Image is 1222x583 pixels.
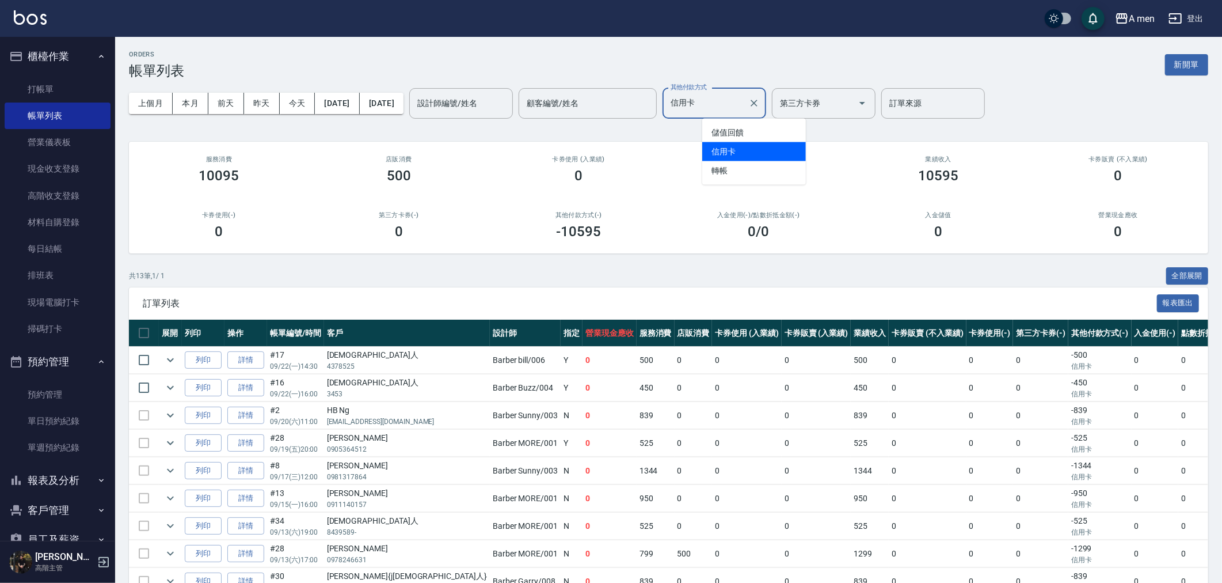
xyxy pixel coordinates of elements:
div: [PERSON_NAME] [327,543,487,555]
h2: 入金儲值 [862,211,1015,219]
td: 0 [782,347,851,374]
button: [DATE] [315,93,359,114]
a: 詳情 [227,545,264,563]
p: 信用卡 [1071,527,1129,537]
button: expand row [162,351,179,369]
th: 店販消費 [675,320,713,347]
td: #28 [267,430,324,457]
p: 09/15 (一) 16:00 [270,499,321,510]
td: 0 [1132,513,1179,540]
td: N [561,540,583,567]
td: Y [561,347,583,374]
td: 839 [851,402,889,429]
a: 詳情 [227,434,264,452]
td: 0 [583,430,637,457]
a: 每日結帳 [5,236,111,262]
button: 櫃檯作業 [5,41,111,71]
td: 0 [1013,457,1068,484]
a: 詳情 [227,379,264,397]
td: 0 [583,347,637,374]
td: 0 [966,347,1014,374]
td: 0 [1132,374,1179,402]
label: 其他付款方式 [671,83,707,92]
button: 報表及分析 [5,465,111,495]
a: 排班表 [5,262,111,289]
td: 0 [1132,430,1179,457]
th: 入金使用(-) [1132,320,1179,347]
td: Y [561,374,583,402]
h3: 0 [215,224,223,240]
div: [PERSON_NAME] [327,487,487,499]
button: expand row [162,545,179,562]
th: 客戶 [324,320,490,347]
td: 0 [782,430,851,457]
p: 09/13 (六) 19:00 [270,527,321,537]
a: 詳情 [227,407,264,425]
td: 450 [637,374,675,402]
a: 預約管理 [5,381,111,408]
th: 展開 [159,320,182,347]
h2: ORDERS [129,51,184,58]
td: 0 [1132,402,1179,429]
p: 0905364512 [327,444,487,455]
td: 525 [851,513,889,540]
td: N [561,485,583,512]
td: #2 [267,402,324,429]
td: 525 [851,430,889,457]
td: 0 [1132,457,1179,484]
td: 525 [637,513,675,540]
td: Barber MORE /001 [490,485,561,512]
div: HB Ng [327,404,487,417]
td: 0 [966,402,1014,429]
a: 詳情 [227,517,264,535]
td: 0 [889,540,966,567]
td: 1344 [851,457,889,484]
span: 轉帳 [702,161,806,180]
td: 0 [583,402,637,429]
button: Clear [746,95,762,111]
p: 09/22 (一) 16:00 [270,389,321,399]
td: N [561,402,583,429]
button: 昨天 [244,93,280,114]
h3: 服務消費 [143,156,295,163]
h3: -10595 [556,224,601,240]
p: 信用卡 [1071,444,1129,455]
td: #8 [267,457,324,484]
button: 新開單 [1165,54,1208,75]
td: 0 [675,402,713,429]
button: Open [853,94,871,112]
h3: 0 [395,224,403,240]
th: 營業現金應收 [583,320,637,347]
th: 卡券使用 (入業績) [712,320,782,347]
p: 09/17 (三) 12:00 [270,472,321,482]
button: 上個月 [129,93,173,114]
td: 0 [966,540,1014,567]
p: 信用卡 [1071,417,1129,427]
a: 詳情 [227,490,264,508]
td: 0 [1132,540,1179,567]
div: [DEMOGRAPHIC_DATA]人 [327,349,487,361]
button: expand row [162,379,179,396]
button: 列印 [185,407,222,425]
td: 0 [583,485,637,512]
button: 登出 [1164,8,1208,29]
p: 0978246631 [327,555,487,565]
a: 單週預約紀錄 [5,434,111,461]
td: -1299 [1068,540,1132,567]
p: 信用卡 [1071,555,1129,565]
td: 0 [1132,485,1179,512]
td: 0 [782,402,851,429]
a: 高階收支登錄 [5,183,111,209]
td: -1344 [1068,457,1132,484]
div: [PERSON_NAME] [327,432,487,444]
td: Barber bill /006 [490,347,561,374]
td: 0 [782,374,851,402]
td: 799 [637,540,675,567]
td: 0 [1013,513,1068,540]
button: 列印 [185,351,222,369]
td: 0 [583,540,637,567]
p: 信用卡 [1071,389,1129,399]
p: 信用卡 [1071,499,1129,510]
td: 0 [583,374,637,402]
th: 第三方卡券(-) [1013,320,1068,347]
